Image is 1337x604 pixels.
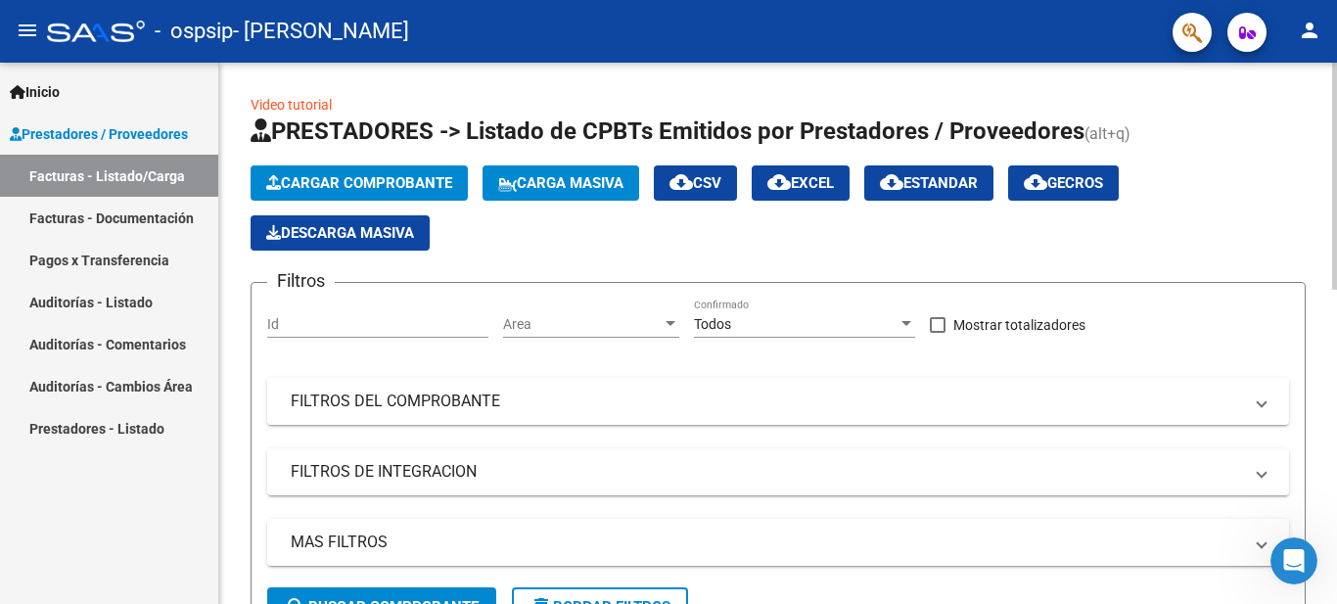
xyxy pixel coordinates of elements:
[880,170,903,194] mat-icon: cloud_download
[291,461,1242,483] mat-panel-title: FILTROS DE INTEGRACION
[1298,19,1321,42] mat-icon: person
[669,170,693,194] mat-icon: cloud_download
[483,165,639,201] button: Carga Masiva
[1008,165,1119,201] button: Gecros
[880,174,978,192] span: Estandar
[291,532,1242,553] mat-panel-title: MAS FILTROS
[752,165,850,201] button: EXCEL
[10,81,60,103] span: Inicio
[1024,170,1047,194] mat-icon: cloud_download
[654,165,737,201] button: CSV
[267,448,1289,495] mat-expansion-panel-header: FILTROS DE INTEGRACION
[694,316,731,332] span: Todos
[16,19,39,42] mat-icon: menu
[1024,174,1103,192] span: Gecros
[1084,124,1130,143] span: (alt+q)
[266,224,414,242] span: Descarga Masiva
[767,170,791,194] mat-icon: cloud_download
[498,174,623,192] span: Carga Masiva
[10,123,188,145] span: Prestadores / Proveedores
[251,165,468,201] button: Cargar Comprobante
[767,174,834,192] span: EXCEL
[251,215,430,251] button: Descarga Masiva
[251,97,332,113] a: Video tutorial
[291,391,1242,412] mat-panel-title: FILTROS DEL COMPROBANTE
[669,174,721,192] span: CSV
[251,215,430,251] app-download-masive: Descarga masiva de comprobantes (adjuntos)
[267,519,1289,566] mat-expansion-panel-header: MAS FILTROS
[503,316,662,333] span: Area
[155,10,233,53] span: - ospsip
[251,117,1084,145] span: PRESTADORES -> Listado de CPBTs Emitidos por Prestadores / Proveedores
[1270,537,1317,584] iframe: Intercom live chat
[266,174,452,192] span: Cargar Comprobante
[864,165,993,201] button: Estandar
[953,313,1085,337] span: Mostrar totalizadores
[233,10,409,53] span: - [PERSON_NAME]
[267,267,335,295] h3: Filtros
[267,378,1289,425] mat-expansion-panel-header: FILTROS DEL COMPROBANTE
